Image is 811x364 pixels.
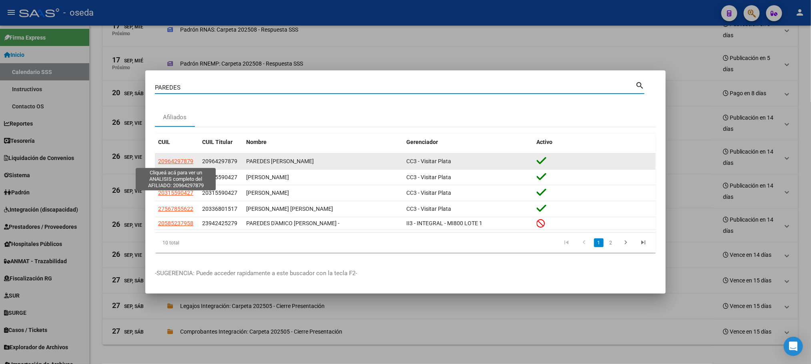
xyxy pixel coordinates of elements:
span: 20585237958 [158,220,193,226]
li: page 1 [593,236,605,250]
div: [PERSON_NAME] [PERSON_NAME] [246,204,400,214]
span: CUIL [158,139,170,145]
span: Gerenciador [406,139,438,145]
a: go to last page [636,238,651,247]
span: Activo [537,139,553,145]
span: CC3 - Visitar Plata [406,174,451,180]
div: Afiliados [163,113,187,122]
span: 27567855622 [158,206,193,212]
mat-icon: search [635,80,644,90]
span: 20315590427 [158,190,193,196]
a: go to first page [559,238,574,247]
a: 1 [594,238,604,247]
div: Open Intercom Messenger [784,337,803,356]
datatable-header-cell: Gerenciador [403,134,534,151]
datatable-header-cell: CUIL Titular [199,134,243,151]
span: 20964297879 [202,158,237,164]
div: [PERSON_NAME] [246,173,400,182]
span: Nombre [246,139,267,145]
span: CC3 - Visitar Plata [406,190,451,196]
li: page 2 [605,236,617,250]
div: 10 total [155,233,254,253]
div: PAREDES [PERSON_NAME] [246,157,400,166]
span: 23942425279 [202,220,237,226]
span: CC3 - Visitar Plata [406,206,451,212]
div: [PERSON_NAME] [246,188,400,198]
span: II3 - INTEGRAL - MI800 LOTE 1 [406,220,482,226]
span: 20336801517 [202,206,237,212]
datatable-header-cell: Activo [534,134,656,151]
a: go to next page [618,238,633,247]
a: 2 [606,238,616,247]
datatable-header-cell: Nombre [243,134,403,151]
span: CUIL Titular [202,139,233,145]
span: CC3 - Visitar Plata [406,158,451,164]
div: PAREDES D'AMICO [PERSON_NAME] - [246,219,400,228]
datatable-header-cell: CUIL [155,134,199,151]
a: go to previous page [576,238,592,247]
p: -SUGERENCIA: Puede acceder rapidamente a este buscador con la tecla F2- [155,269,656,278]
span: 20315590427 [202,174,237,180]
span: 20315590427 [202,190,237,196]
span: 20524020573 [158,174,193,180]
span: 20964297879 [158,158,193,164]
